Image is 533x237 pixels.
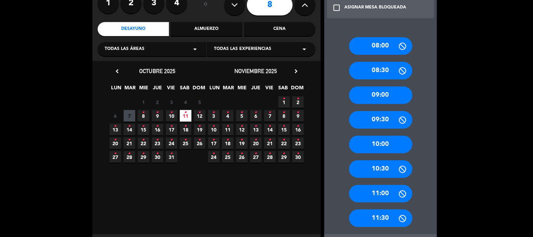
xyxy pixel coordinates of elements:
[152,110,163,122] span: 9
[292,137,304,149] span: 23
[191,45,199,53] i: arrow_drop_down
[292,151,304,163] span: 30
[292,110,304,122] span: 9
[138,137,149,149] span: 22
[142,148,145,159] i: •
[152,151,163,163] span: 30
[349,160,412,178] div: 10:30
[297,148,299,159] i: •
[156,121,159,132] i: •
[269,107,271,118] i: •
[166,151,177,163] span: 31
[180,96,191,108] span: 4
[278,137,290,149] span: 22
[199,134,201,146] i: •
[349,136,412,153] div: 10:00
[139,68,176,75] span: octubre 2025
[297,121,299,132] i: •
[156,107,159,118] i: •
[142,121,145,132] i: •
[300,45,308,53] i: arrow_drop_down
[349,210,412,227] div: 11:30
[269,121,271,132] i: •
[193,84,204,95] span: DOM
[283,93,285,104] i: •
[264,110,276,122] span: 7
[223,84,234,95] span: MAR
[213,148,215,159] i: •
[349,37,412,55] div: 08:00
[152,96,163,108] span: 2
[184,107,187,118] i: •
[255,107,257,118] i: •
[138,84,150,95] span: MIE
[236,151,248,163] span: 26
[236,124,248,135] span: 12
[170,107,173,118] i: •
[241,107,243,118] i: •
[128,148,131,159] i: •
[292,68,300,75] i: chevron_right
[110,151,121,163] span: 27
[227,134,229,146] i: •
[98,22,169,36] div: Desayuno
[142,107,145,118] i: •
[241,148,243,159] i: •
[278,151,290,163] span: 29
[114,121,117,132] i: •
[349,185,412,203] div: 11:00
[194,110,206,122] span: 12
[292,96,304,108] span: 2
[269,134,271,146] i: •
[292,124,304,135] span: 16
[264,137,276,149] span: 21
[297,134,299,146] i: •
[278,84,289,95] span: SAB
[269,148,271,159] i: •
[124,124,135,135] span: 14
[199,121,201,132] i: •
[236,137,248,149] span: 19
[241,134,243,146] i: •
[128,134,131,146] i: •
[124,110,135,122] span: 7
[250,84,262,95] span: JUE
[208,137,220,149] span: 17
[250,110,262,122] span: 6
[255,134,257,146] i: •
[250,137,262,149] span: 20
[264,84,275,95] span: VIE
[235,68,277,75] span: noviembre 2025
[114,134,117,146] i: •
[166,96,177,108] span: 3
[241,121,243,132] i: •
[291,84,303,95] span: DOM
[227,107,229,118] i: •
[250,151,262,163] span: 27
[222,110,234,122] span: 4
[222,137,234,149] span: 18
[194,96,206,108] span: 5
[152,124,163,135] span: 16
[180,137,191,149] span: 25
[111,84,122,95] span: LUN
[138,110,149,122] span: 8
[194,137,206,149] span: 26
[180,124,191,135] span: 18
[114,148,117,159] i: •
[124,151,135,163] span: 28
[170,134,173,146] i: •
[283,121,285,132] i: •
[166,137,177,149] span: 24
[199,107,201,118] i: •
[283,148,285,159] i: •
[152,84,163,95] span: JUE
[344,4,407,11] div: ASIGNAR MESA BLOQUEADA
[124,84,136,95] span: MAR
[278,96,290,108] span: 1
[128,121,131,132] i: •
[170,148,173,159] i: •
[255,121,257,132] i: •
[180,110,191,122] span: 11
[213,107,215,118] i: •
